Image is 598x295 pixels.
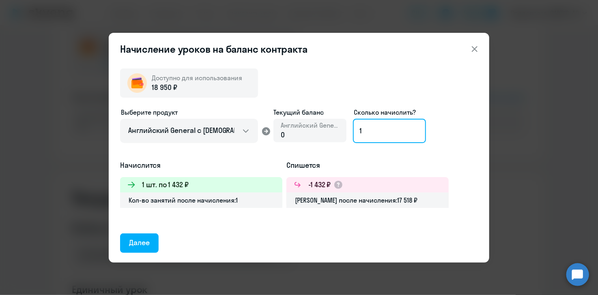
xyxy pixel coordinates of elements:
h5: Спишется [286,160,449,171]
h3: 1 шт. по 1 432 ₽ [142,180,189,190]
span: Текущий баланс [273,107,346,117]
h3: -1 432 ₽ [308,180,331,190]
button: Далее [120,233,159,253]
div: [PERSON_NAME] после начисления: 17 518 ₽ [286,192,449,208]
span: Сколько начислить? [354,108,416,116]
span: 0 [281,130,285,139]
span: 18 950 ₽ [152,82,177,93]
span: Доступно для использования [152,74,242,82]
h5: Начислится [120,160,282,171]
div: Кол-во занятий после начисления: 1 [120,192,282,208]
span: Выберите продукт [121,108,178,116]
header: Начисление уроков на баланс контракта [109,43,489,56]
div: Далее [129,237,150,248]
span: Английский General [281,121,339,130]
img: wallet-circle.png [127,73,147,93]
